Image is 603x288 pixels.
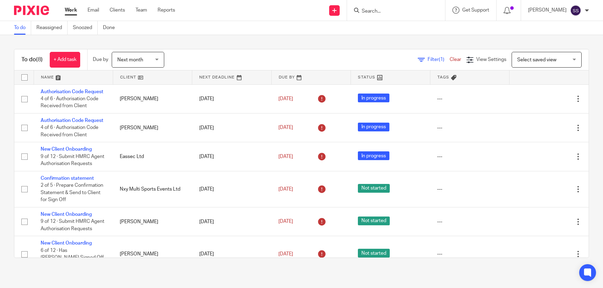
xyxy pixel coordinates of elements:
[41,248,104,267] span: 6 of 12 · Has [PERSON_NAME] Signed Off the Risk Assessment?
[36,21,68,35] a: Reassigned
[41,147,92,152] a: New Client Onboarding
[192,236,271,272] td: [DATE]
[113,142,192,171] td: Eassec Ltd
[528,7,567,14] p: [PERSON_NAME]
[113,84,192,113] td: [PERSON_NAME]
[192,207,271,236] td: [DATE]
[278,219,293,224] span: [DATE]
[437,186,502,193] div: ---
[437,218,502,225] div: ---
[93,56,108,63] p: Due by
[358,184,390,193] span: Not started
[476,57,506,62] span: View Settings
[73,21,98,35] a: Snoozed
[278,96,293,101] span: [DATE]
[192,142,271,171] td: [DATE]
[437,75,449,79] span: Tags
[517,57,556,62] span: Select saved view
[278,125,293,130] span: [DATE]
[462,8,489,13] span: Get Support
[113,207,192,236] td: [PERSON_NAME]
[113,113,192,142] td: [PERSON_NAME]
[113,171,192,207] td: Nxy Multi Sports Events Ltd
[41,212,92,217] a: New Client Onboarding
[358,151,389,160] span: In progress
[192,113,271,142] td: [DATE]
[41,183,103,202] span: 2 of 5 · Prepare Confirmation Statement & Send to Client for Sign Off
[192,84,271,113] td: [DATE]
[437,251,502,258] div: ---
[570,5,581,16] img: svg%3E
[278,252,293,256] span: [DATE]
[88,7,99,14] a: Email
[41,118,103,123] a: Authorisation Code Request
[36,57,43,62] span: (8)
[21,56,43,63] h1: To do
[14,6,49,15] img: Pixie
[41,241,92,246] a: New Client Onboarding
[14,21,31,35] a: To do
[41,96,98,109] span: 4 of 6 · Authorisation Code Received from Client
[358,217,390,225] span: Not started
[41,176,94,181] a: Confirmation statement
[158,7,175,14] a: Reports
[437,124,502,131] div: ---
[278,154,293,159] span: [DATE]
[437,153,502,160] div: ---
[358,94,389,102] span: In progress
[439,57,444,62] span: (1)
[136,7,147,14] a: Team
[110,7,125,14] a: Clients
[41,89,103,94] a: Authorisation Code Request
[50,52,80,68] a: + Add task
[278,187,293,192] span: [DATE]
[428,57,450,62] span: Filter
[361,8,424,15] input: Search
[117,57,143,62] span: Next month
[103,21,120,35] a: Done
[113,236,192,272] td: [PERSON_NAME]
[358,123,389,131] span: In progress
[450,57,461,62] a: Clear
[65,7,77,14] a: Work
[437,95,502,102] div: ---
[41,219,104,232] span: 9 of 12 · Submit HMRC Agent Authorisation Requests
[41,125,98,138] span: 4 of 6 · Authorisation Code Received from Client
[358,249,390,258] span: Not started
[192,171,271,207] td: [DATE]
[41,154,104,166] span: 9 of 12 · Submit HMRC Agent Authorisation Requests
